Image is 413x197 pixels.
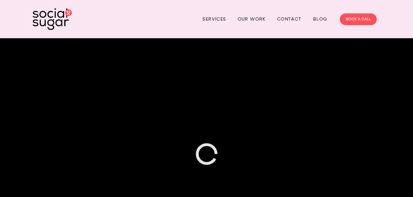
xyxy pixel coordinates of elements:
a: BOOK A CALL [340,13,377,25]
img: SocialSugar [33,8,72,30]
a: Contact [277,14,302,24]
a: Blog [313,14,327,24]
a: Our Work [238,14,266,24]
a: Services [202,14,226,24]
